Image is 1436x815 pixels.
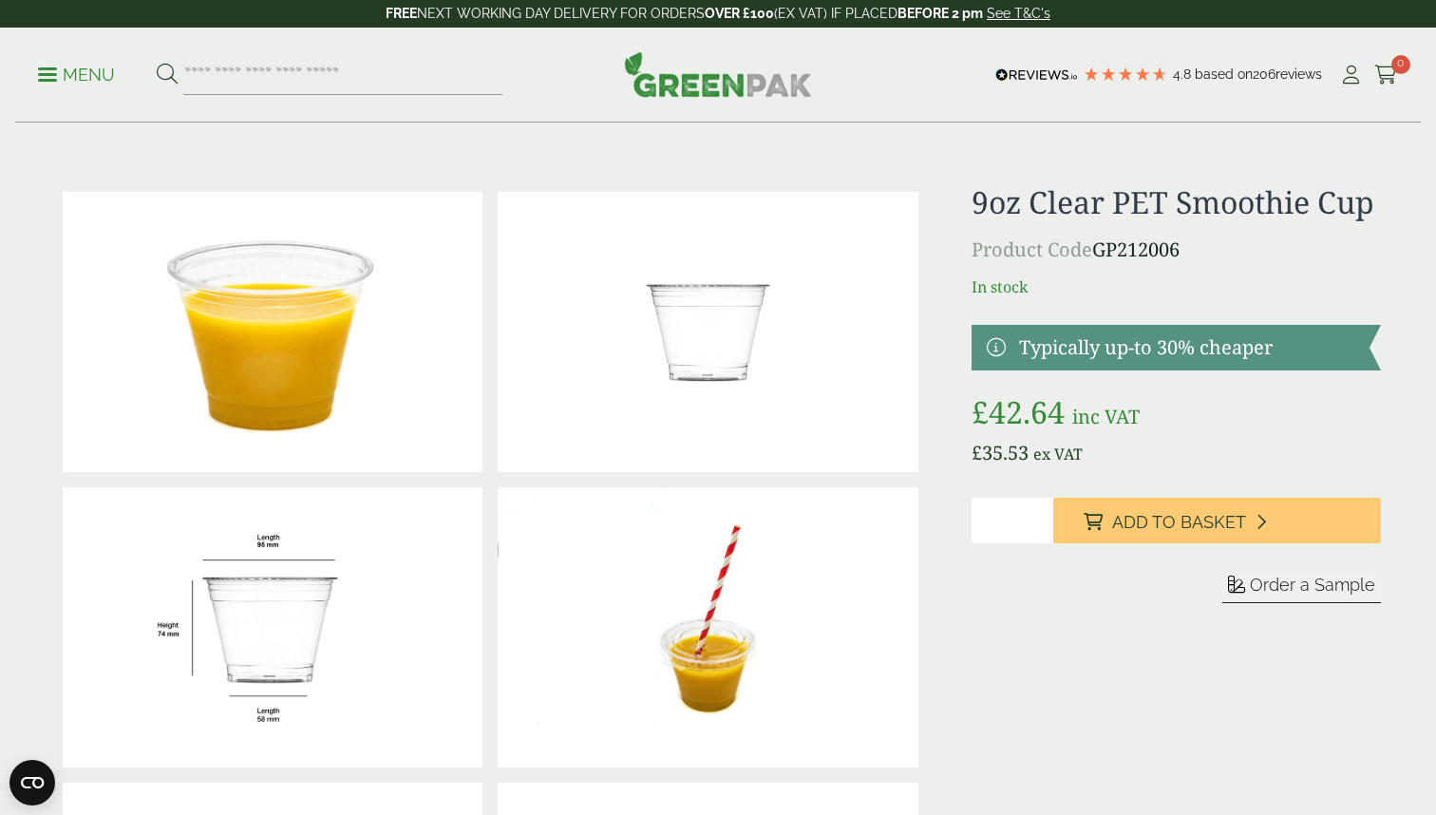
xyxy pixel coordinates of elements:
i: Cart [1374,66,1398,85]
span: Order a Sample [1250,575,1375,595]
p: Menu [38,64,115,86]
img: GreenPak Supplies [624,51,812,97]
span: 0 [1391,55,1410,74]
span: 206 [1253,66,1275,82]
a: See T&C's [987,6,1050,21]
img: 9oz Smoothie [63,487,482,768]
i: My Account [1339,66,1363,85]
button: Order a Sample [1222,574,1381,603]
span: 4.8 [1173,66,1195,82]
a: 0 [1374,61,1398,89]
bdi: 42.64 [972,391,1065,432]
img: 9oz PET Smoothie Cup With Orange Juice [63,192,482,472]
bdi: 35.53 [972,440,1029,465]
a: Menu [38,64,115,83]
span: reviews [1275,66,1322,82]
strong: OVER £100 [705,6,774,21]
img: REVIEWS.io [995,68,1078,82]
span: Product Code [972,237,1092,262]
span: Add to Basket [1112,512,1246,533]
span: £ [972,440,982,465]
div: 4.79 Stars [1083,66,1168,83]
button: Add to Basket [1053,498,1381,543]
h1: 9oz Clear PET Smoothie Cup [972,184,1381,220]
p: In stock [972,275,1381,298]
strong: BEFORE 2 pm [897,6,983,21]
p: GP212006 [972,236,1381,264]
span: ex VAT [1033,444,1083,464]
strong: FREE [386,6,417,21]
span: inc VAT [1072,404,1140,429]
span: Based on [1195,66,1253,82]
button: Open CMP widget [9,760,55,806]
span: £ [972,391,989,432]
img: 9oz Clear PET Smoothie Cup 0 [498,192,917,472]
img: 9oz PET Smoothie Cup With Orange Juice And Flat Lid With Straw Slot [498,487,917,768]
